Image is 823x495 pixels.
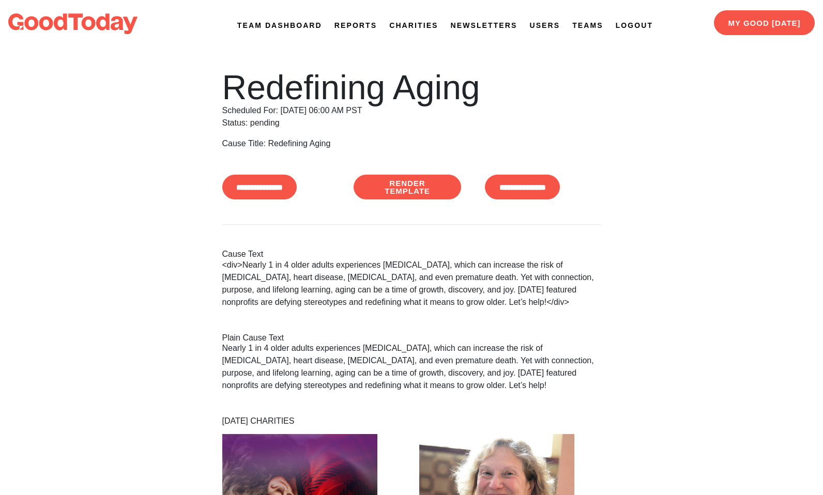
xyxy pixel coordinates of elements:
[8,13,138,34] img: logo-dark-da6b47b19159aada33782b937e4e11ca563a98e0ec6b0b8896e274de7198bfd4.svg
[572,20,603,31] a: Teams
[616,20,653,31] a: Logout
[389,20,438,31] a: Charities
[451,20,517,31] a: Newsletters
[334,20,377,31] a: Reports
[222,137,601,150] div: Cause Title: Redefining Aging
[354,175,461,199] a: Render Template
[222,333,601,343] h2: Plain Cause Text
[529,20,560,31] a: Users
[237,20,322,31] a: Team Dashboard
[222,416,601,426] h2: [DATE] CHARITIES
[222,70,601,104] h1: Redefining Aging
[222,70,601,129] div: Scheduled For: [DATE] 06:00 AM PST Status: pending
[222,250,601,259] h2: Cause Text
[714,10,815,35] a: My Good [DATE]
